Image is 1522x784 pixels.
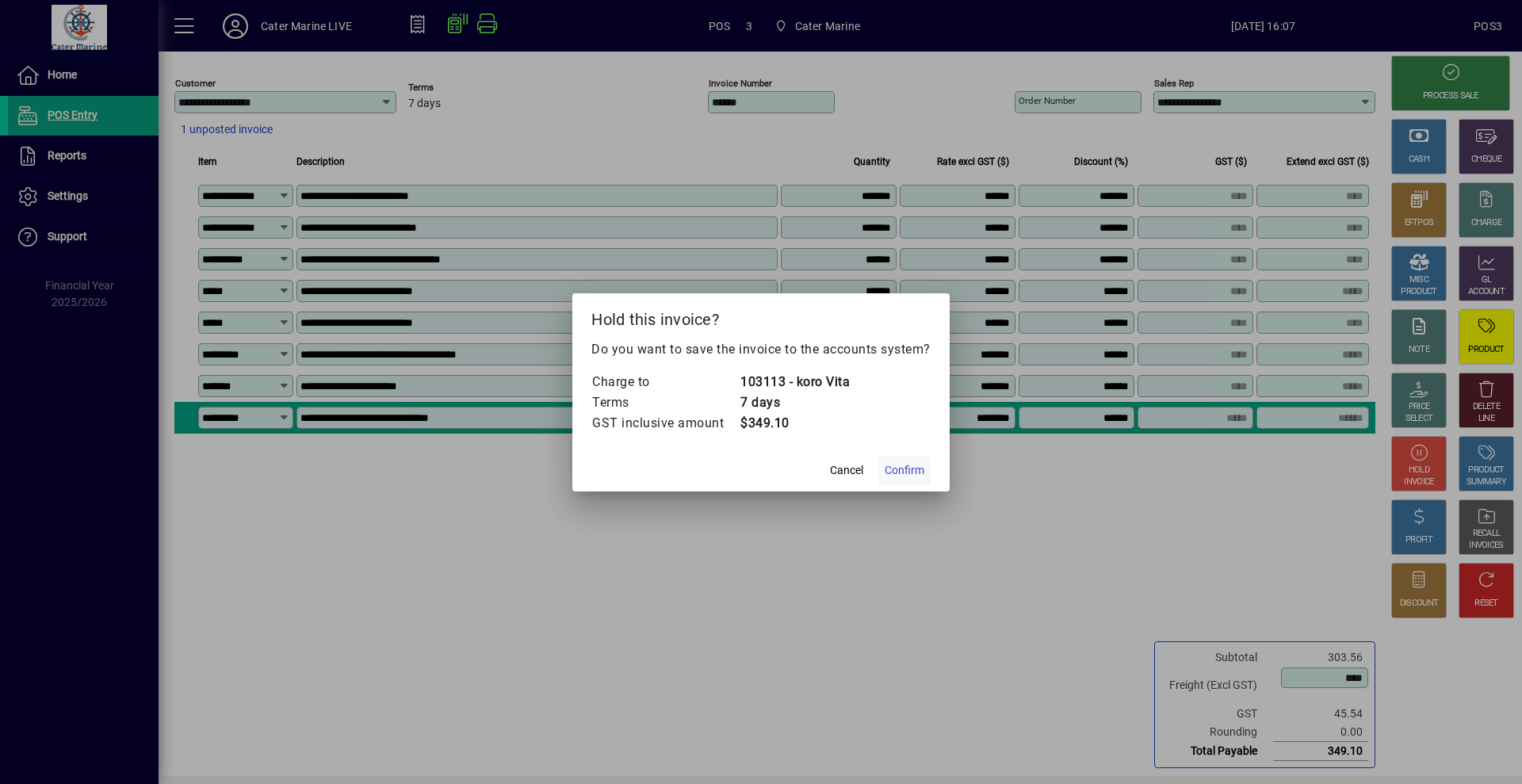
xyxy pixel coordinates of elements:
td: Terms [591,392,740,413]
h2: Hold this invoice? [572,293,950,339]
button: Cancel [821,457,872,485]
td: Charge to [591,372,740,392]
span: Confirm [885,462,924,479]
td: 103113 - koro Vita [740,372,850,392]
td: GST inclusive amount [591,413,740,434]
td: 7 days [740,392,850,413]
td: $349.10 [740,413,850,434]
span: Cancel [830,462,863,479]
p: Do you want to save the invoice to the accounts system? [591,340,931,359]
button: Confirm [878,457,931,485]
